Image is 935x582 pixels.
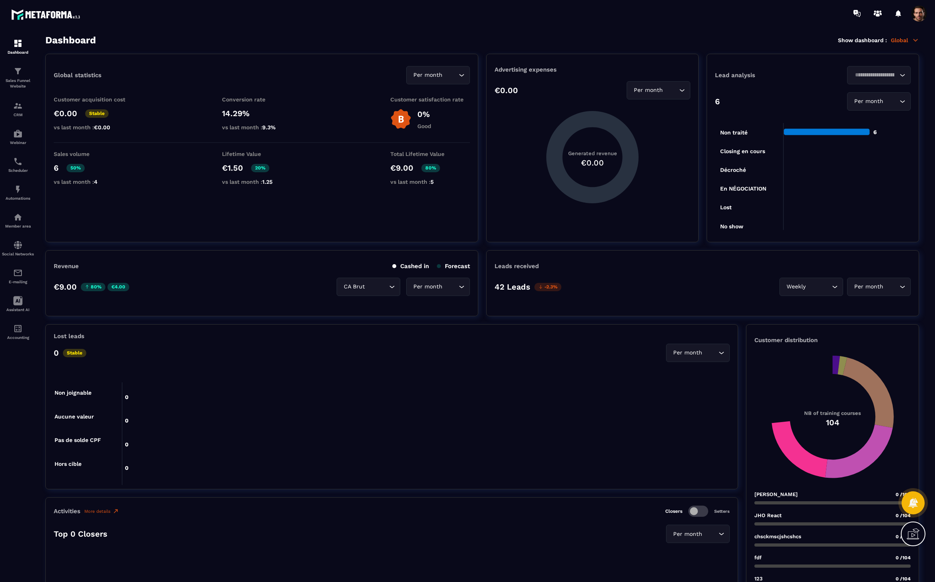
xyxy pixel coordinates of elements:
[113,508,119,514] img: narrow-up-right-o.6b7c60e2.svg
[807,282,830,291] input: Search for option
[2,168,34,173] p: Scheduler
[2,308,34,312] p: Assistant AI
[222,109,302,118] p: 14.29%
[417,123,431,129] p: Good
[2,262,34,290] a: emailemailE-mailing
[55,413,94,420] tspan: Aucune valeur
[720,204,732,210] tspan: Lost
[2,290,34,318] a: Assistant AI
[421,164,440,172] p: 80%
[495,66,690,73] p: Advertising expenses
[54,151,133,157] p: Sales volume
[2,78,34,89] p: Sales Funnel Website
[55,389,92,396] tspan: Non joignable
[2,234,34,262] a: social-networksocial-networkSocial Networks
[94,179,97,185] span: 4
[13,268,23,278] img: email
[2,33,34,60] a: formationformationDashboard
[13,157,23,166] img: scheduler
[704,530,717,539] input: Search for option
[671,530,704,539] span: Per month
[55,437,101,443] tspan: Pas de solde CPF
[390,96,470,103] p: Customer satisfaction rate
[671,348,704,357] span: Per month
[444,282,457,291] input: Search for option
[81,283,105,291] p: 80%
[896,513,911,518] span: 0 /104
[262,124,276,130] span: 9.3%
[666,344,730,362] div: Search for option
[2,224,34,228] p: Member area
[45,35,96,46] h3: Dashboard
[222,96,302,103] p: Conversion rate
[896,492,911,497] span: 0 /104
[63,349,86,357] p: Stable
[715,97,720,106] p: 6
[714,509,730,514] p: Setters
[754,512,782,518] p: JHO React
[847,66,911,84] div: Search for option
[11,7,83,22] img: logo
[222,179,302,185] p: vs last month :
[13,212,23,222] img: automations
[411,71,444,80] span: Per month
[2,179,34,206] a: automationsautomationsAutomations
[366,282,387,291] input: Search for option
[54,109,77,118] p: €0.00
[390,151,470,157] p: Total Lifetime Value
[2,335,34,340] p: Accounting
[444,71,457,80] input: Search for option
[534,283,561,291] p: -2.3%
[13,240,23,250] img: social-network
[222,151,302,157] p: Lifetime Value
[785,282,807,291] span: Weekly
[55,484,89,491] tspan: Rétractation
[2,123,34,151] a: automationsautomationsWebinar
[406,278,470,296] div: Search for option
[896,576,911,582] span: 0 /104
[2,95,34,123] a: formationformationCRM
[2,196,34,200] p: Automations
[54,282,77,292] p: €9.00
[720,167,746,173] tspan: Décroché
[896,534,911,539] span: 0 /104
[627,81,690,99] div: Search for option
[13,66,23,76] img: formation
[754,555,762,561] p: fdf
[838,37,887,43] p: Show dashboard :
[2,113,34,117] p: CRM
[885,97,898,106] input: Search for option
[495,263,539,270] p: Leads received
[13,129,23,138] img: automations
[392,263,429,270] p: Cashed in
[891,37,919,44] p: Global
[2,318,34,346] a: accountantaccountantAccounting
[222,124,302,130] p: vs last month :
[779,278,843,296] div: Search for option
[54,508,80,515] p: Activities
[2,252,34,256] p: Social Networks
[107,283,129,291] p: €4.00
[665,508,682,514] p: Closers
[54,163,58,173] p: 6
[430,179,434,185] span: 5
[406,66,470,84] div: Search for option
[390,163,413,173] p: €9.00
[251,164,269,172] p: 20%
[54,333,84,340] p: Lost leads
[94,124,110,130] span: €0.00
[342,282,366,291] span: CA Brut
[13,185,23,194] img: automations
[885,282,898,291] input: Search for option
[54,179,133,185] p: vs last month :
[55,461,82,467] tspan: Hors cible
[847,278,911,296] div: Search for option
[84,508,119,514] a: More details
[54,263,79,270] p: Revenue
[720,129,748,136] tspan: Non traité
[417,109,431,119] p: 0%
[390,179,470,185] p: vs last month :
[54,124,133,130] p: vs last month :
[495,86,518,95] p: €0.00
[720,223,744,230] tspan: No show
